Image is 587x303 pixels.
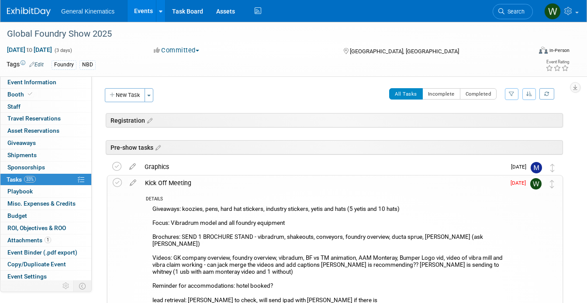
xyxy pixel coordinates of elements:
[0,125,91,137] a: Asset Reservations
[59,280,74,292] td: Personalize Event Tab Strip
[0,222,91,234] a: ROI, Objectives & ROO
[153,143,161,151] a: Edit sections
[0,234,91,246] a: Attachments1
[0,113,91,124] a: Travel Reservations
[0,198,91,210] a: Misc. Expenses & Credits
[7,151,37,158] span: Shipments
[530,178,542,189] img: Whitney Swanson
[146,196,505,203] div: DETAILS
[550,180,554,188] i: Move task
[0,76,91,88] a: Event Information
[0,247,91,258] a: Event Binder (.pdf export)
[487,45,570,59] div: Event Format
[7,273,47,280] span: Event Settings
[7,237,51,244] span: Attachments
[0,89,91,100] a: Booth
[7,249,77,256] span: Event Binder (.pdf export)
[7,60,44,70] td: Tags
[550,164,555,172] i: Move task
[140,159,506,174] div: Graphics
[45,237,51,243] span: 1
[125,179,141,187] a: edit
[0,258,91,270] a: Copy/Duplicate Event
[0,137,91,149] a: Giveaways
[7,127,59,134] span: Asset Reservations
[422,88,460,100] button: Incomplete
[549,47,570,54] div: In-Person
[0,162,91,173] a: Sponsorships
[7,188,33,195] span: Playbook
[7,200,76,207] span: Misc. Expenses & Credits
[4,26,521,42] div: Global Foundry Show 2025
[25,46,34,53] span: to
[504,8,525,15] span: Search
[24,176,36,182] span: 33%
[141,176,505,190] div: Kick Off Meeting
[546,60,569,64] div: Event Rating
[7,46,52,54] span: [DATE] [DATE]
[0,271,91,282] a: Event Settings
[145,116,152,124] a: Edit sections
[460,88,497,100] button: Completed
[531,162,542,173] img: Matthew Mangoni
[0,210,91,222] a: Budget
[350,48,459,55] span: [GEOGRAPHIC_DATA], [GEOGRAPHIC_DATA]
[511,164,531,170] span: [DATE]
[7,176,36,183] span: Tasks
[125,163,140,171] a: edit
[493,4,533,19] a: Search
[539,88,554,100] a: Refresh
[105,88,145,102] button: New Task
[151,46,203,55] button: Committed
[7,164,45,171] span: Sponsorships
[511,180,530,186] span: [DATE]
[52,60,76,69] div: Foundry
[61,8,114,15] span: General Kinematics
[7,212,27,219] span: Budget
[106,113,563,127] div: Registration
[389,88,423,100] button: All Tasks
[74,280,92,292] td: Toggle Event Tabs
[7,103,21,110] span: Staff
[0,149,91,161] a: Shipments
[7,91,34,98] span: Booth
[28,92,32,96] i: Booth reservation complete
[0,186,91,197] a: Playbook
[544,3,561,20] img: Whitney Swanson
[106,140,563,155] div: Pre-show tasks
[0,101,91,113] a: Staff
[54,48,72,53] span: (3 days)
[7,7,51,16] img: ExhibitDay
[79,60,96,69] div: NBD
[7,261,66,268] span: Copy/Duplicate Event
[7,79,56,86] span: Event Information
[0,174,91,186] a: Tasks33%
[29,62,44,68] a: Edit
[7,139,36,146] span: Giveaways
[7,224,66,231] span: ROI, Objectives & ROO
[7,115,61,122] span: Travel Reservations
[539,47,548,54] img: Format-Inperson.png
